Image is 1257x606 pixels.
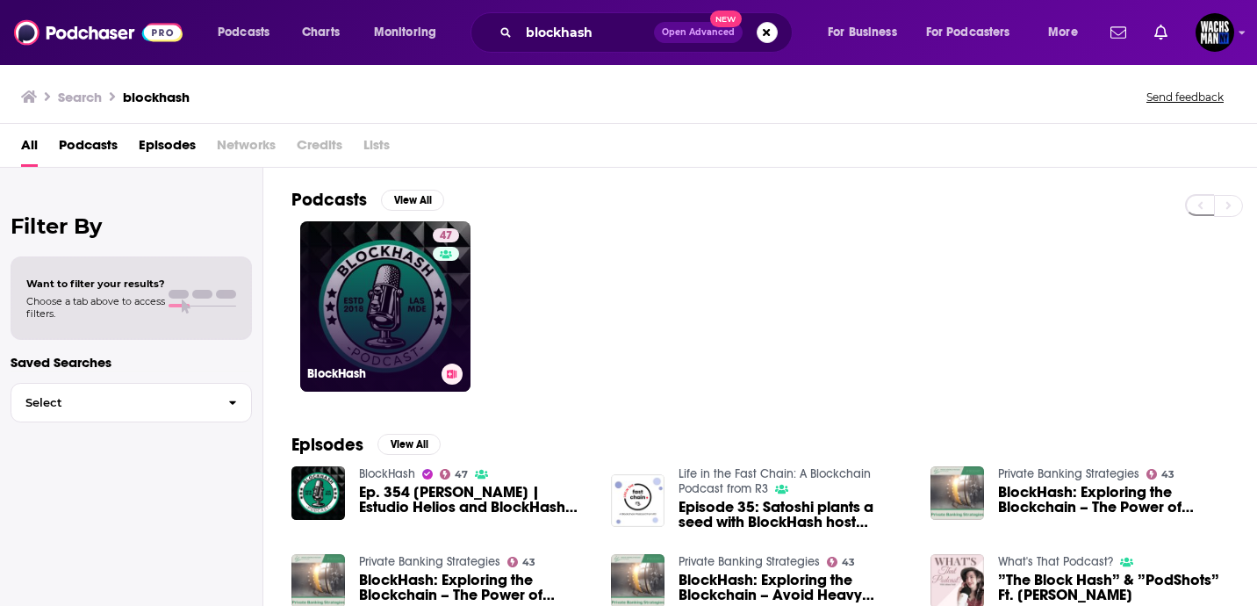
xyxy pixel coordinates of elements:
[11,213,252,239] h2: Filter By
[440,469,469,480] a: 47
[291,189,444,211] a: PodcastsView All
[487,12,809,53] div: Search podcasts, credits, & more...
[291,434,441,456] a: EpisodesView All
[26,278,165,290] span: Want to filter your results?
[679,500,909,530] a: Episode 35: Satoshi plants a seed with BlockHash host Brandon Zemp!
[58,89,102,105] h3: Search
[291,189,367,211] h2: Podcasts
[842,559,855,566] span: 43
[291,466,345,520] img: Ep. 354 Clément Yeung | Estudio Helios and BlockHash Con 2023
[300,221,470,392] a: 47BlockHash
[1141,90,1229,105] button: Send feedback
[59,131,118,167] a: Podcasts
[654,22,743,43] button: Open AdvancedNew
[440,227,452,245] span: 47
[507,557,536,567] a: 43
[377,434,441,455] button: View All
[1196,13,1234,52] img: User Profile
[1161,471,1174,479] span: 43
[291,434,363,456] h2: Episodes
[205,18,292,47] button: open menu
[710,11,742,27] span: New
[359,485,590,515] a: Ep. 354 Clément Yeung | Estudio Helios and BlockHash Con 2023
[11,354,252,371] p: Saved Searches
[998,466,1139,481] a: Private Banking Strategies
[139,131,196,167] a: Episodes
[359,554,500,569] a: Private Banking Strategies
[11,397,214,408] span: Select
[611,474,664,528] img: Episode 35: Satoshi plants a seed with BlockHash host Brandon Zemp!
[998,485,1229,515] a: BlockHash: Exploring the Blockchain – The Power of Infinite Banking – Part 1 (Episode 53)
[26,295,165,320] span: Choose a tab above to access filters.
[359,466,415,481] a: BlockHash
[455,471,468,479] span: 47
[679,554,820,569] a: Private Banking Strategies
[1146,469,1175,480] a: 43
[998,573,1229,602] span: ”The Block Hash” & ”PodShots” Ft. [PERSON_NAME]
[123,89,190,105] h3: blockhash
[362,18,459,47] button: open menu
[1196,13,1234,52] button: Show profile menu
[815,18,919,47] button: open menu
[21,131,38,167] a: All
[1103,18,1133,47] a: Show notifications dropdown
[307,366,435,381] h3: BlockHash
[1196,13,1234,52] span: Logged in as WachsmanNY
[998,554,1113,569] a: What's That Podcast?
[926,20,1010,45] span: For Podcasters
[827,557,856,567] a: 43
[374,20,436,45] span: Monitoring
[930,466,984,520] img: BlockHash: Exploring the Blockchain – The Power of Infinite Banking – Part 1 (Episode 53)
[359,573,590,602] a: BlockHash: Exploring the Blockchain – The Power of Infinite Banking – Part 2 (Ep. 54)
[381,190,444,211] button: View All
[522,559,535,566] span: 43
[297,131,342,167] span: Credits
[218,20,269,45] span: Podcasts
[291,18,350,47] a: Charts
[679,573,909,602] a: BlockHash: Exploring the Blockchain – Avoid Heavy Taxation on Your Assets – Part 3 (Ep. 58)
[11,383,252,422] button: Select
[302,20,340,45] span: Charts
[1147,18,1174,47] a: Show notifications dropdown
[679,500,909,530] span: Episode 35: Satoshi plants a seed with BlockHash host [PERSON_NAME]!
[359,485,590,515] span: Ep. 354 [PERSON_NAME] | Estudio Helios and BlockHash Con 2023
[998,573,1229,602] a: ”The Block Hash” & ”PodShots” Ft. Brandon Zemp
[519,18,654,47] input: Search podcasts, credits, & more...
[1048,20,1078,45] span: More
[14,16,183,49] img: Podchaser - Follow, Share and Rate Podcasts
[217,131,276,167] span: Networks
[363,131,390,167] span: Lists
[828,20,897,45] span: For Business
[679,466,871,496] a: Life in the Fast Chain: A Blockchain Podcast from R3
[433,228,459,242] a: 47
[915,18,1036,47] button: open menu
[1036,18,1100,47] button: open menu
[662,28,735,37] span: Open Advanced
